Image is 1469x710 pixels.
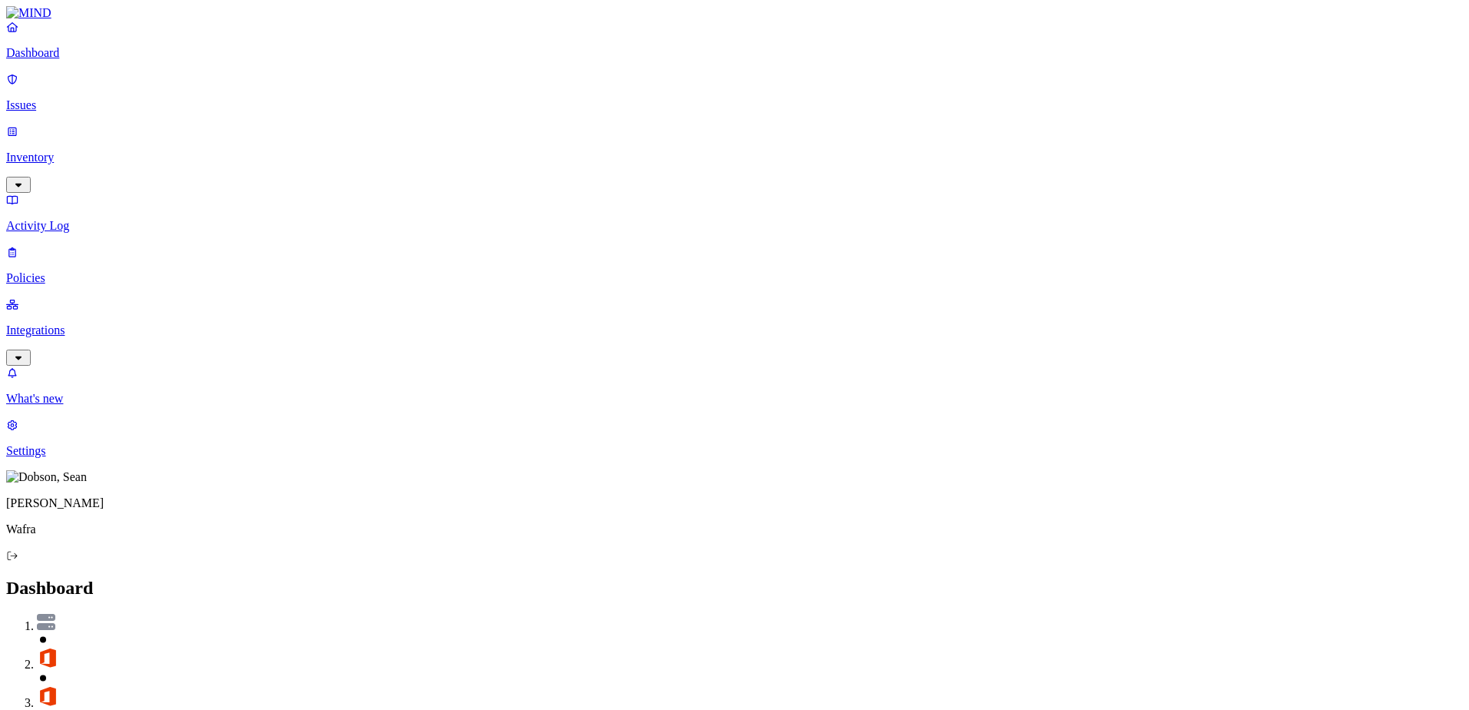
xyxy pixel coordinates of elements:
p: Policies [6,271,1463,285]
img: MIND [6,6,51,20]
p: Inventory [6,151,1463,164]
p: Issues [6,98,1463,112]
a: Activity Log [6,193,1463,233]
a: Dashboard [6,20,1463,60]
a: Issues [6,72,1463,112]
p: Wafra [6,523,1463,536]
img: Dobson, Sean [6,470,87,484]
a: What's new [6,366,1463,406]
p: Activity Log [6,219,1463,233]
a: Policies [6,245,1463,285]
p: What's new [6,392,1463,406]
p: [PERSON_NAME] [6,496,1463,510]
p: Integrations [6,323,1463,337]
a: Integrations [6,297,1463,363]
p: Dashboard [6,46,1463,60]
a: Settings [6,418,1463,458]
img: svg%3e [37,647,58,669]
img: svg%3e [37,614,55,630]
img: svg%3e [37,685,58,707]
p: Settings [6,444,1463,458]
a: MIND [6,6,1463,20]
h2: Dashboard [6,578,1463,599]
a: Inventory [6,124,1463,191]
